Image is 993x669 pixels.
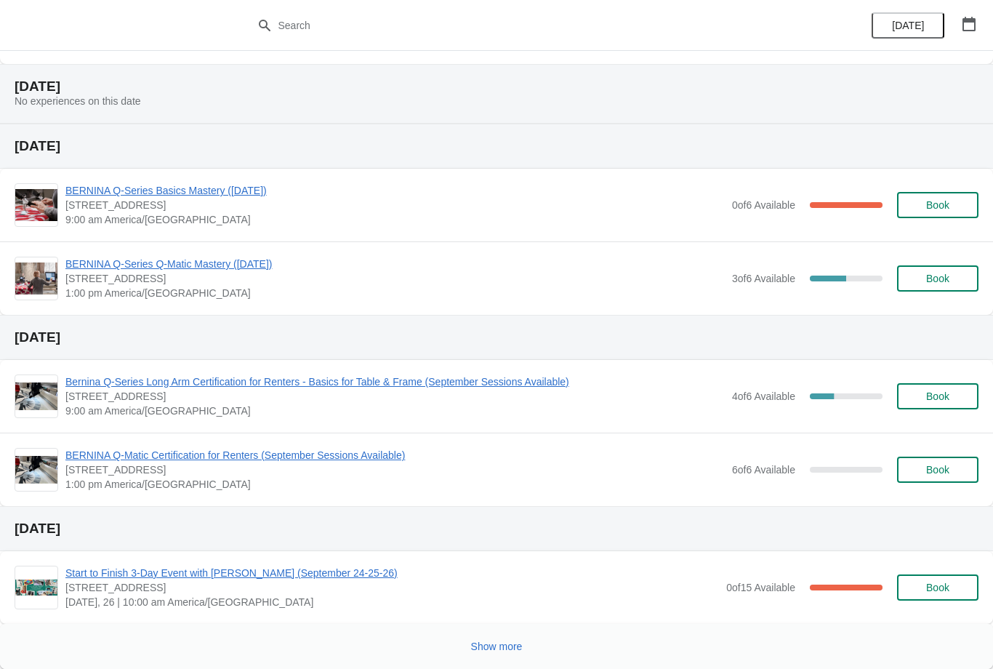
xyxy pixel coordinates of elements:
img: Bernina Q-Series Long Arm Certification for Renters - Basics for Table & Frame (September Session... [15,382,57,410]
button: Book [897,265,978,292]
span: 3 of 6 Available [732,273,795,284]
span: Book [926,273,949,284]
button: Show more [465,633,528,660]
input: Search [278,12,745,39]
span: BERNINA Q-Matic Certification for Renters (September Sessions Available) [65,448,725,462]
span: 0 of 6 Available [732,199,795,211]
span: 6 of 6 Available [732,464,795,476]
button: Book [897,383,978,409]
img: BERNINA Q-Matic Certification for Renters (September Sessions Available) | 1300 Salem Rd SW, Suit... [15,456,57,484]
h2: [DATE] [15,139,978,153]
button: Book [897,574,978,601]
img: Start to Finish 3-Day Event with Nina McVeigh (September 24-25-26) | 1300 Salem Rd SW, Suite 350,... [15,580,57,595]
span: 4 of 6 Available [732,390,795,402]
img: BERNINA Q-Series Basics Mastery (September 22, 2025) | 1300 Salem Rd SW, Suite 350, Rochester, MN... [15,189,57,220]
span: Book [926,464,949,476]
span: BERNINA Q-Series Q-Matic Mastery ([DATE]) [65,257,725,271]
span: 9:00 am America/[GEOGRAPHIC_DATA] [65,212,725,227]
h2: [DATE] [15,521,978,536]
h2: [DATE] [15,330,978,345]
span: Bernina Q-Series Long Arm Certification for Renters - Basics for Table & Frame (September Session... [65,374,725,389]
button: Book [897,457,978,483]
button: [DATE] [872,12,944,39]
span: [DATE], 26 | 10:00 am America/[GEOGRAPHIC_DATA] [65,595,719,609]
span: [STREET_ADDRESS] [65,462,725,477]
span: BERNINA Q-Series Basics Mastery ([DATE]) [65,183,725,198]
span: No experiences on this date [15,95,141,107]
span: [STREET_ADDRESS] [65,198,725,212]
span: 0 of 15 Available [726,582,795,593]
span: [STREET_ADDRESS] [65,271,725,286]
span: Book [926,390,949,402]
span: Book [926,582,949,593]
span: [STREET_ADDRESS] [65,580,719,595]
span: [STREET_ADDRESS] [65,389,725,404]
button: Book [897,192,978,218]
span: 1:00 pm America/[GEOGRAPHIC_DATA] [65,477,725,492]
span: 1:00 pm America/[GEOGRAPHIC_DATA] [65,286,725,300]
h2: [DATE] [15,79,978,94]
span: Start to Finish 3-Day Event with [PERSON_NAME] (September 24-25-26) [65,566,719,580]
span: Book [926,199,949,211]
span: 9:00 am America/[GEOGRAPHIC_DATA] [65,404,725,418]
span: [DATE] [892,20,924,31]
img: BERNINA Q-Series Q-Matic Mastery (September 22, 2025) | 1300 Salem Rd SW, Suite 350, Rochester, M... [15,263,57,294]
span: Show more [471,641,523,652]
